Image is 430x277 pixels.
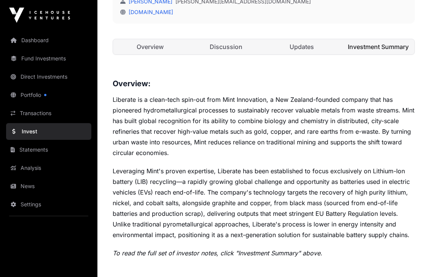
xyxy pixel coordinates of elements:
a: [DOMAIN_NAME] [126,9,173,15]
a: Settings [6,196,91,213]
a: Analysis [6,160,91,176]
iframe: Chat Widget [392,241,430,277]
a: Direct Investments [6,68,91,85]
a: Discussion [189,39,263,54]
a: Investment Summary [340,39,414,54]
nav: Tabs [113,39,414,54]
a: Portfolio [6,87,91,103]
h3: Overview: [113,78,415,90]
p: Leveraging Mint's proven expertise, Liberate has been established to focus exclusively on Lithium... [113,166,415,240]
a: Overview [113,39,187,54]
a: Dashboard [6,32,91,49]
a: Updates [264,39,339,54]
a: Transactions [6,105,91,122]
em: To read the full set of investor notes, click "Investment Summary" above. [113,249,322,257]
a: News [6,178,91,195]
a: Fund Investments [6,50,91,67]
img: Icehouse Ventures Logo [9,8,70,23]
a: Statements [6,141,91,158]
a: Invest [6,123,91,140]
p: Liberate is a clean-tech spin-out from Mint Innovation, a New Zealand-founded company that has pi... [113,94,415,158]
